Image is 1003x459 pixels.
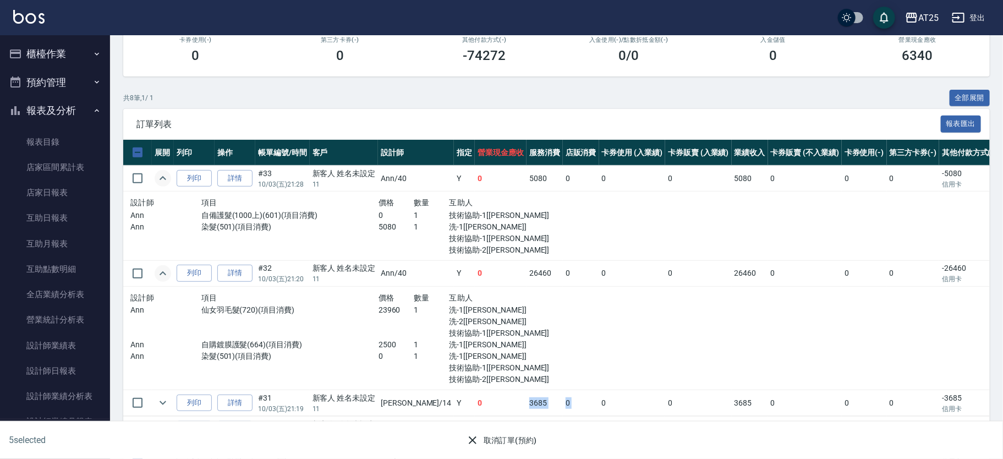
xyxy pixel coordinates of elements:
[4,358,106,384] a: 設計師日報表
[414,198,430,207] span: 數量
[4,155,106,180] a: 店家區間累計表
[902,48,933,63] h3: 6340
[313,263,376,274] div: 新客人 姓名未設定
[527,417,563,442] td: 2744
[527,140,563,166] th: 服務消費
[4,205,106,231] a: 互助日報表
[768,260,842,286] td: 0
[450,316,556,327] p: 洗-2[[PERSON_NAME]]
[255,260,310,286] td: #32
[939,140,1000,166] th: 其他付款方式(-)
[4,96,106,125] button: 報表及分析
[174,140,215,166] th: 列印
[450,339,556,351] p: 洗-1[[PERSON_NAME]]
[130,221,201,233] p: Ann
[378,390,454,416] td: [PERSON_NAME] /14
[379,339,414,351] p: 2500
[732,390,768,416] td: 3685
[130,339,201,351] p: Ann
[570,36,688,43] h2: 入金使用(-) /點數折抵金額(-)
[947,8,990,28] button: 登出
[201,304,379,316] p: 仙女羽毛髮(720)(項目消費)
[887,140,940,166] th: 第三方卡券(-)
[941,118,982,129] a: 報表匯出
[475,390,527,416] td: 0
[217,265,253,282] a: 詳情
[136,119,941,130] span: 訂單列表
[563,166,599,192] td: 0
[665,260,732,286] td: 0
[599,166,666,192] td: 0
[4,231,106,256] a: 互助月報表
[201,351,379,362] p: 染髮(501)(項目消費)
[450,304,556,316] p: 洗-1[[PERSON_NAME]]
[941,116,982,133] button: 報表匯出
[475,417,527,442] td: 0
[255,390,310,416] td: #31
[939,166,1000,192] td: -5080
[939,417,1000,442] td: -2744
[599,390,666,416] td: 0
[414,293,430,302] span: 數量
[887,166,940,192] td: 0
[563,260,599,286] td: 0
[414,339,449,351] p: 1
[4,384,106,409] a: 設計師業績分析表
[942,179,997,189] p: 信用卡
[201,210,379,221] p: 自備護髮(1000上)(601)(項目消費)
[4,68,106,97] button: 預約管理
[901,7,943,29] button: AT25
[450,244,556,256] p: 技術協助-2[[PERSON_NAME]]
[155,265,171,282] button: expand row
[336,48,344,63] h3: 0
[201,339,379,351] p: 自購鍍膜護髮(664)(項目消費)
[527,390,563,416] td: 3685
[4,282,106,307] a: 全店業績分析表
[768,166,842,192] td: 0
[475,260,527,286] td: 0
[732,166,768,192] td: 5080
[313,274,376,284] p: 11
[258,274,307,284] p: 10/03 (五) 21:20
[4,256,106,282] a: 互助點數明細
[313,168,376,179] div: 新客人 姓名未設定
[887,417,940,442] td: 0
[130,198,154,207] span: 設計師
[4,180,106,205] a: 店家日報表
[454,260,475,286] td: Y
[462,430,541,451] button: 取消訂單(預約)
[130,210,201,221] p: Ann
[732,417,768,442] td: 2744
[258,404,307,414] p: 10/03 (五) 21:19
[152,140,174,166] th: 展開
[379,304,414,316] p: 23960
[155,170,171,187] button: expand row
[4,409,106,434] a: 設計師業績月報表
[313,419,376,430] div: 新客人 姓名未設定
[4,40,106,68] button: 櫃檯作業
[313,392,376,404] div: 新客人 姓名未設定
[768,417,842,442] td: 0
[450,374,556,385] p: 技術協助-2[[PERSON_NAME]]
[130,351,201,362] p: Ann
[599,417,666,442] td: 0
[768,140,842,166] th: 卡券販賣 (不入業績)
[454,417,475,442] td: Y
[215,140,255,166] th: 操作
[665,140,732,166] th: 卡券販賣 (入業績)
[454,140,475,166] th: 指定
[599,140,666,166] th: 卡券使用 (入業績)
[950,90,990,107] button: 全部展開
[527,260,563,286] td: 26460
[310,140,379,166] th: 客戶
[123,93,154,103] p: 共 8 筆, 1 / 1
[842,166,887,192] td: 0
[842,390,887,416] td: 0
[450,210,556,221] p: 技術協助-1[[PERSON_NAME]]
[939,390,1000,416] td: -3685
[842,260,887,286] td: 0
[454,166,475,192] td: Y
[217,395,253,412] a: 詳情
[136,36,255,43] h2: 卡券使用(-)
[378,166,454,192] td: Ann /40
